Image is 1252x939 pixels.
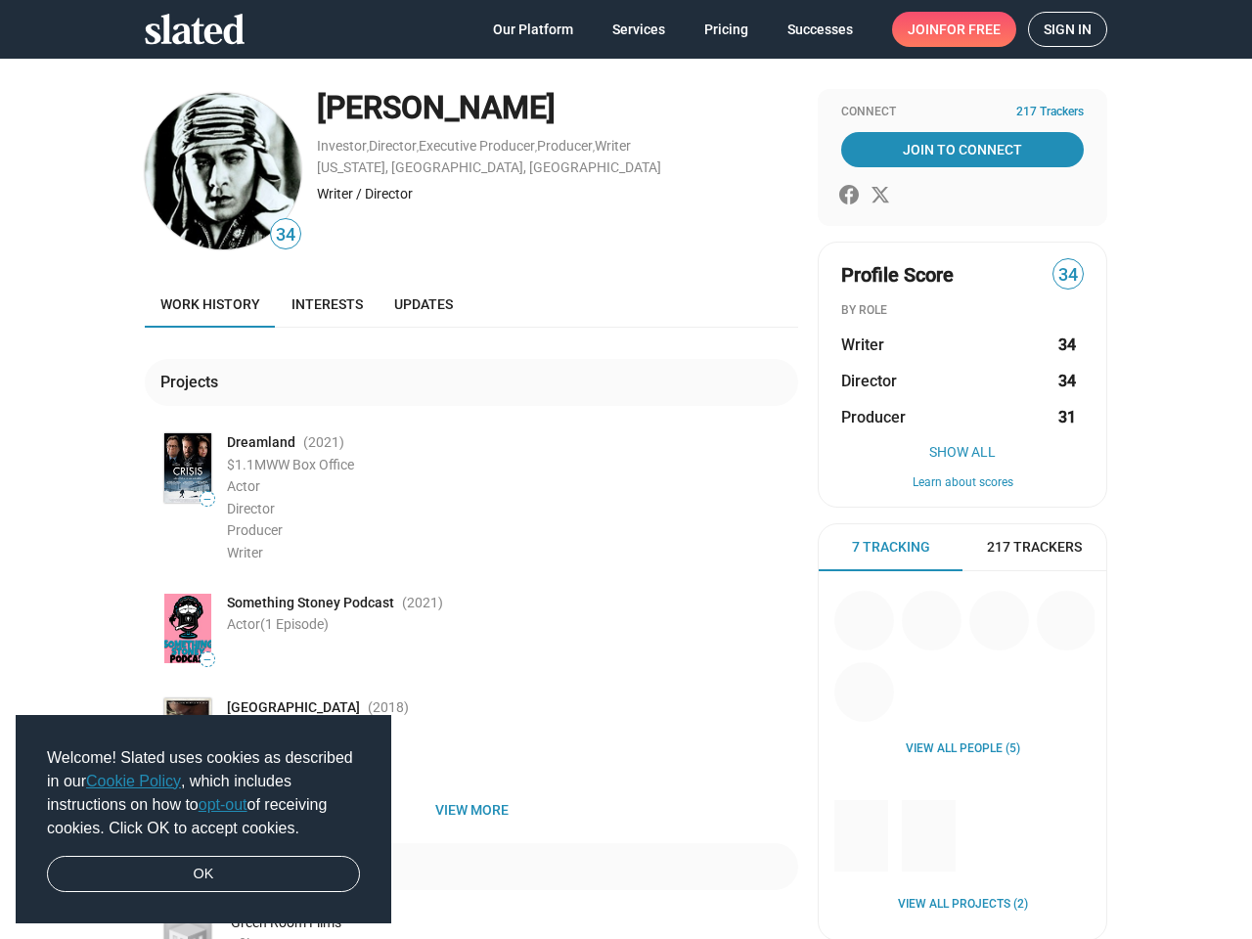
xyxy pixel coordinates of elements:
[394,296,453,312] span: Updates
[841,407,906,427] span: Producer
[841,105,1084,120] div: Connect
[303,433,344,452] span: (2021 )
[845,132,1080,167] span: Join To Connect
[145,281,276,328] a: Work history
[201,654,214,665] span: —
[1058,335,1076,355] strong: 34
[417,142,419,153] span: ,
[612,12,665,47] span: Services
[317,185,798,203] div: Writer / Director
[199,796,247,813] a: opt-out
[704,12,748,47] span: Pricing
[906,741,1020,757] a: View all People (5)
[47,746,360,840] span: Welcome! Slated uses cookies as described in our , which includes instructions on how to of recei...
[368,698,409,717] span: (2018 )
[597,12,681,47] a: Services
[227,457,266,472] span: $1.1M
[841,444,1084,460] button: Show All
[852,538,930,557] span: 7 Tracking
[841,371,897,391] span: Director
[276,281,379,328] a: Interests
[772,12,869,47] a: Successes
[227,594,394,612] span: Something Stoney Podcast
[201,494,214,505] span: —
[145,792,798,827] button: View more
[841,303,1084,319] div: BY ROLE
[164,698,211,768] img: Poster: Siberia
[164,433,211,503] img: Poster: Dreamland
[227,433,295,452] span: Dreamland
[493,12,573,47] span: Our Platform
[227,698,360,717] span: [GEOGRAPHIC_DATA]
[841,132,1084,167] a: Join To Connect
[939,12,1001,47] span: for free
[160,296,260,312] span: Work history
[86,773,181,789] a: Cookie Policy
[231,914,798,932] div: Green Room Films
[841,262,954,289] span: Profile Score
[1016,105,1084,120] span: 217 Trackers
[369,138,417,154] a: Director
[477,12,589,47] a: Our Platform
[595,138,631,154] a: Writer
[1044,13,1092,46] span: Sign in
[266,457,354,472] span: WW Box Office
[227,501,275,516] span: Director
[537,138,593,154] a: Producer
[317,138,367,154] a: Investor
[291,296,363,312] span: Interests
[892,12,1016,47] a: Joinfor free
[1058,407,1076,427] strong: 31
[16,715,391,924] div: cookieconsent
[841,475,1084,491] button: Learn about scores
[227,522,283,538] span: Producer
[787,12,853,47] span: Successes
[317,159,661,175] a: [US_STATE], [GEOGRAPHIC_DATA], [GEOGRAPHIC_DATA]
[47,856,360,893] a: dismiss cookie message
[419,138,535,154] a: Executive Producer
[689,12,764,47] a: Pricing
[1028,12,1107,47] a: Sign in
[164,594,211,663] img: Poster: Something Stoney Podcast
[227,616,329,632] span: Actor
[841,335,884,355] span: Writer
[227,545,263,560] span: Writer
[160,792,782,827] span: View more
[987,538,1082,557] span: 217 Trackers
[908,12,1001,47] span: Join
[145,93,301,249] img: Nicholas Jarecki
[271,222,300,248] span: 34
[535,142,537,153] span: ,
[1053,262,1083,289] span: 34
[379,281,469,328] a: Updates
[593,142,595,153] span: ,
[402,594,443,612] span: (2021 )
[367,142,369,153] span: ,
[1058,371,1076,391] strong: 34
[898,897,1028,913] a: View all Projects (2)
[260,616,329,632] span: (1 Episode)
[227,478,260,494] span: Actor
[160,372,226,392] div: Projects
[317,87,798,129] div: [PERSON_NAME]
